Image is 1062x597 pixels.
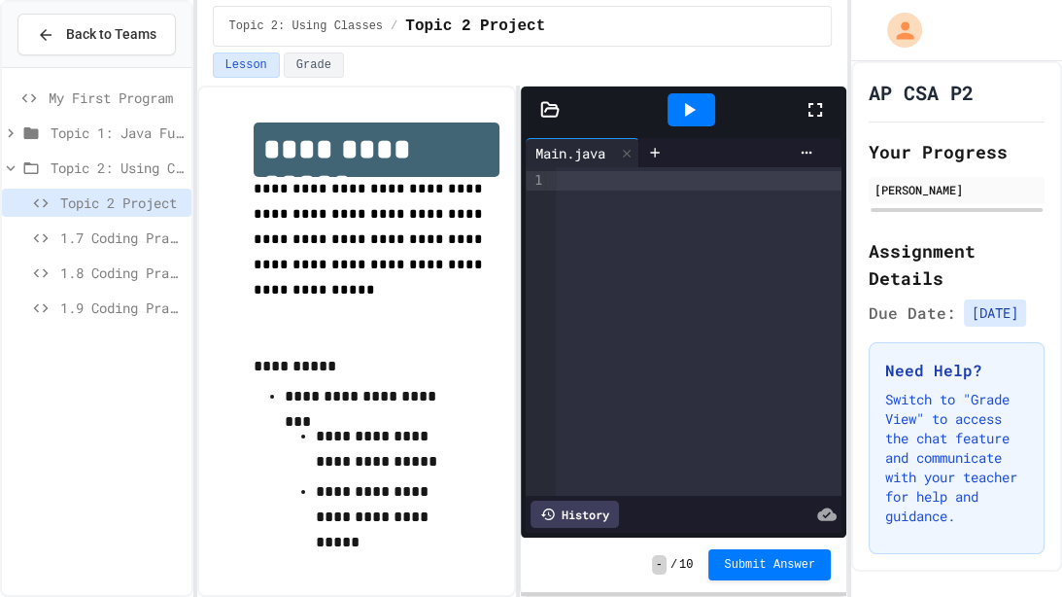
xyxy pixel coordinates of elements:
button: Back to Teams [17,14,176,55]
span: Topic 1: Java Fundamentals [51,123,184,143]
h1: AP CSA P2 [869,79,974,106]
span: Topic 2 Project [60,193,184,213]
span: [DATE] [964,299,1026,327]
span: Topic 2 Project [405,15,545,38]
span: My First Program [49,88,184,108]
button: Grade [284,53,344,78]
span: / [391,18,397,34]
button: Lesson [213,53,280,78]
h3: Need Help? [885,359,1028,382]
span: 1.7 Coding Practice [60,228,184,248]
span: 1.8 Coding Practice [60,263,184,283]
span: Due Date: [869,301,956,325]
div: My Account [867,8,927,53]
h2: Your Progress [869,138,1045,165]
span: 1.9 Coding Practice [60,298,184,318]
p: Switch to "Grade View" to access the chat feature and communicate with your teacher for help and ... [885,390,1028,526]
h2: Assignment Details [869,237,1045,292]
span: Topic 2: Using Classes [51,158,184,178]
span: Back to Teams [66,24,156,45]
div: [PERSON_NAME] [874,181,1039,198]
span: Topic 2: Using Classes [229,18,383,34]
